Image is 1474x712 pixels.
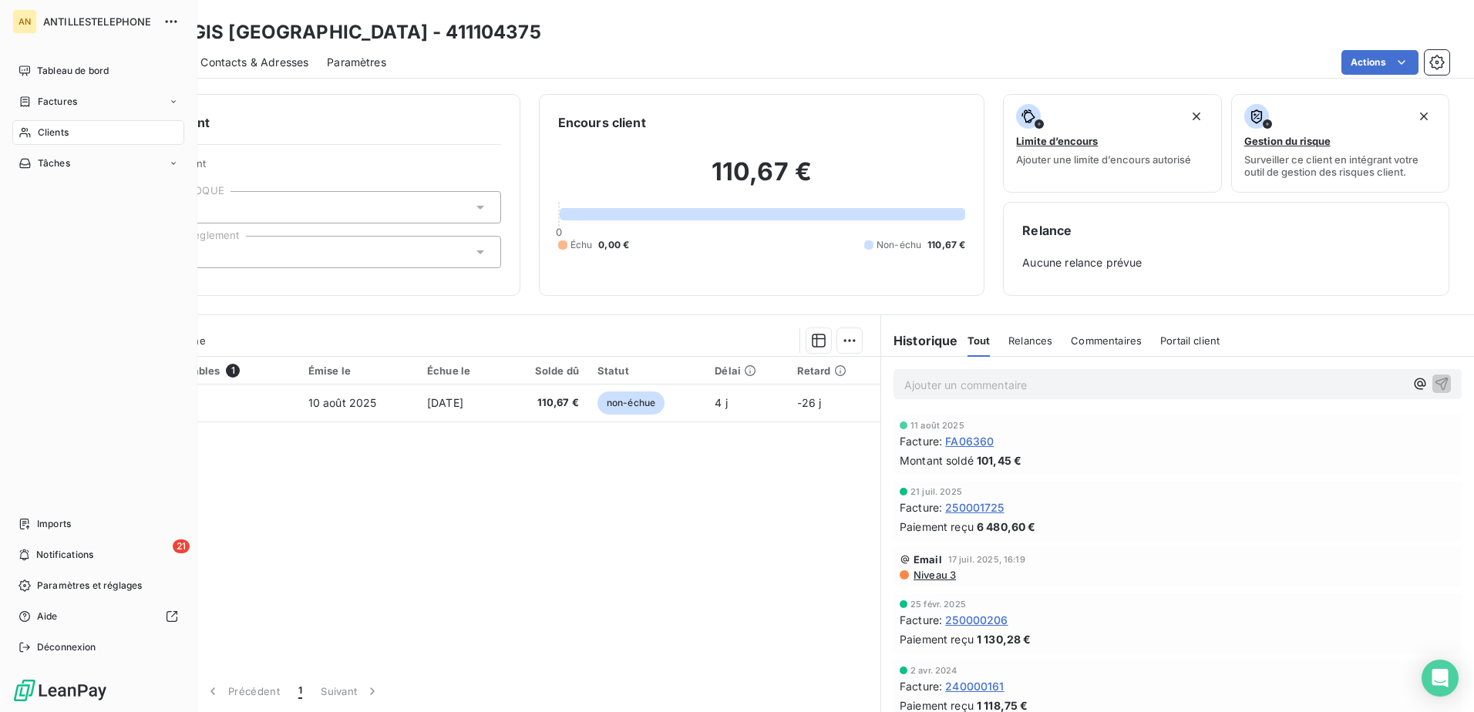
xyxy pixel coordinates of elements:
span: Échu [570,238,593,252]
span: Propriétés Client [124,157,501,179]
div: Émise le [308,364,409,377]
img: Logo LeanPay [12,678,108,703]
span: Gestion du risque [1244,135,1331,147]
button: Précédent [196,675,289,707]
span: Aucune relance prévue [1022,255,1430,270]
button: 1 [289,675,311,707]
h6: Relance [1022,221,1430,240]
div: AN [12,9,37,34]
span: 10 août 2025 [308,396,377,409]
div: Pièces comptables [124,364,290,378]
button: Limite d’encoursAjouter une limite d’encours autorisé [1003,94,1221,193]
h6: Historique [881,331,958,350]
span: Clients [38,126,69,139]
span: 110,67 € [512,395,579,411]
div: Open Intercom Messenger [1422,660,1459,697]
span: Paiement reçu [900,631,974,647]
span: 110,67 € [927,238,965,252]
button: Gestion du risqueSurveiller ce client en intégrant votre outil de gestion des risques client. [1231,94,1449,193]
span: Facture : [900,612,942,628]
h6: Informations client [93,113,501,132]
a: Imports [12,512,184,536]
span: 0 [556,226,562,238]
span: 2 avr. 2024 [910,666,957,675]
span: Commentaires [1071,334,1142,347]
span: Aide [37,610,58,623]
span: 11 août 2025 [910,421,964,430]
span: 17 juil. 2025, 16:19 [948,555,1025,564]
span: 21 juil. 2025 [910,487,962,496]
span: FA06360 [945,433,994,449]
span: ANTILLESTELEPHONE [43,15,154,28]
span: Facture : [900,499,942,516]
span: 101,45 € [977,452,1021,469]
div: Échue le [427,364,493,377]
div: Solde dû [512,364,579,377]
span: 6 480,60 € [977,519,1036,535]
span: Niveau 3 [912,569,956,581]
div: Retard [797,364,871,377]
span: 250001725 [945,499,1004,516]
span: Facture : [900,433,942,449]
span: Email [914,553,942,566]
div: Statut [597,364,696,377]
span: 250000206 [945,612,1008,628]
button: Actions [1341,50,1418,75]
span: Limite d’encours [1016,135,1098,147]
span: Imports [37,517,71,531]
span: 25 févr. 2025 [910,599,966,609]
span: Non-échu [877,238,921,252]
a: Clients [12,120,184,145]
span: Relances [1008,334,1052,347]
span: Surveiller ce client en intégrant votre outil de gestion des risques client. [1244,153,1436,178]
span: 0,00 € [598,238,629,252]
span: 4 j [715,396,727,409]
span: Montant soldé [900,452,974,469]
a: Aide [12,604,184,629]
span: Tout [968,334,991,347]
a: Tâches [12,151,184,176]
span: Paramètres et réglages [37,579,142,593]
span: 1 130,28 € [977,631,1031,647]
span: Déconnexion [37,640,96,654]
span: Paramètres [327,55,386,70]
span: 1 [226,364,240,378]
span: Factures [38,95,77,109]
span: 240000161 [945,678,1004,694]
div: Délai [715,364,778,377]
span: non-échue [597,391,665,415]
span: Ajouter une limite d’encours autorisé [1016,153,1191,166]
span: Tâches [38,156,70,170]
a: Paramètres et réglages [12,573,184,598]
span: Paiement reçu [900,519,974,535]
span: Tableau de bord [37,64,109,78]
span: 1 [298,683,302,699]
h6: Encours client [558,113,646,132]
span: -26 j [797,396,822,409]
span: Portail client [1160,334,1220,347]
button: Suivant [311,675,389,707]
a: Tableau de bord [12,59,184,83]
a: Factures [12,89,184,114]
span: Notifications [36,548,93,562]
span: [DATE] [427,396,463,409]
h3: SINERGIS [GEOGRAPHIC_DATA] - 411104375 [136,18,541,46]
span: 21 [173,539,190,553]
span: Contacts & Adresses [200,55,308,70]
span: Facture : [900,678,942,694]
h2: 110,67 € [558,156,966,203]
